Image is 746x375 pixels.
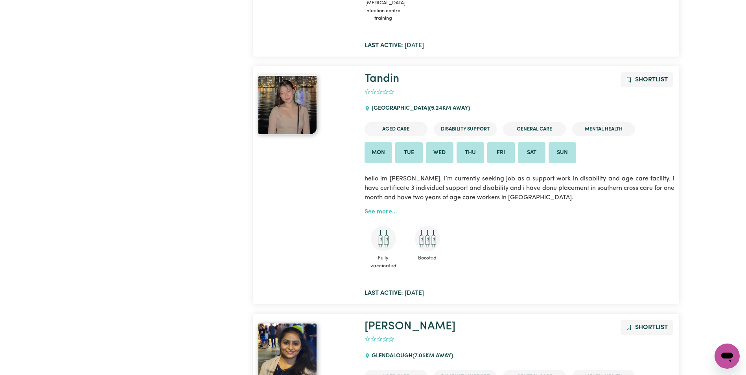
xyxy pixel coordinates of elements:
span: Shortlist [635,77,668,83]
li: Available on Tue [395,142,423,164]
a: [PERSON_NAME] [365,321,455,332]
span: [DATE] [365,290,424,296]
p: hello im [PERSON_NAME]. i’m currently seeking job as a support work in disability and age care fa... [365,169,674,207]
span: Boosted [409,251,446,265]
img: Care and support worker has received booster dose of COVID-19 vaccination [415,226,440,251]
span: ( 7.05 km away) [413,353,453,359]
li: Aged Care [365,122,427,136]
a: See more... [365,209,397,215]
a: Tandin [258,75,355,134]
img: Care and support worker has received 2 doses of COVID-19 vaccine [371,226,396,251]
button: Add to shortlist [621,320,673,335]
li: Available on Mon [365,142,392,164]
span: [DATE] [365,42,424,49]
div: [GEOGRAPHIC_DATA] [365,98,475,119]
span: Shortlist [635,324,668,331]
li: General Care [503,122,566,136]
b: Last active: [365,42,403,49]
a: Tandin [365,73,399,85]
b: Last active: [365,290,403,296]
li: Available on Wed [426,142,453,164]
li: Available on Sat [518,142,545,164]
li: Available on Fri [487,142,515,164]
iframe: Button to launch messaging window, conversation in progress [715,344,740,369]
img: View Tandin's profile [258,75,317,134]
div: GLENDALOUGH [365,346,458,367]
div: add rating by typing an integer from 0 to 5 or pressing arrow keys [365,88,394,97]
button: Add to shortlist [621,72,673,87]
span: Fully vaccinated [365,251,402,272]
li: Available on Thu [457,142,484,164]
li: Mental Health [572,122,635,136]
li: Disability Support [434,122,497,136]
span: ( 5.24 km away) [429,105,470,111]
li: Available on Sun [549,142,576,164]
div: add rating by typing an integer from 0 to 5 or pressing arrow keys [365,335,394,344]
